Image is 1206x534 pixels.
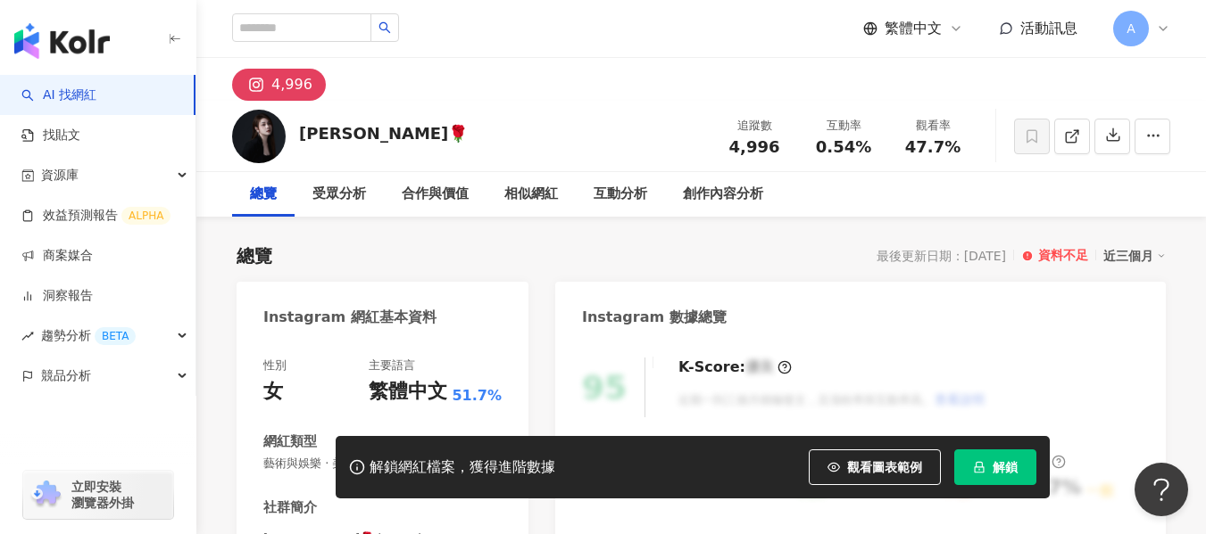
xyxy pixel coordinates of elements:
span: 4,996 [729,137,780,156]
span: 資源庫 [41,155,79,195]
div: 近三個月 [1103,244,1166,267]
span: 51.7% [452,386,502,406]
div: 性別 [263,357,287,374]
div: 繁體中文 [369,378,447,406]
button: 解鎖 [954,449,1036,485]
div: 觀看率 [899,117,967,135]
div: 女 [263,378,283,406]
img: chrome extension [29,481,63,509]
div: 互動率 [810,117,877,135]
div: 4,996 [271,72,312,97]
span: rise [21,330,34,342]
span: 0.54% [816,138,871,156]
button: 4,996 [232,69,326,101]
div: 總覽 [237,243,272,268]
span: 立即安裝 瀏覽器外掛 [71,479,134,511]
div: 互動分析 [594,184,647,205]
div: 主要語言 [369,357,415,374]
a: 找貼文 [21,127,80,144]
div: Instagram 數據總覽 [582,308,727,327]
div: 創作內容分析 [683,184,763,205]
div: Instagram 網紅基本資料 [263,308,437,327]
a: searchAI 找網紅 [21,86,96,104]
div: BETA [95,327,136,345]
div: 解鎖網紅檔案，獲得進階數據 [370,458,555,477]
span: 趨勢分析 [41,316,136,356]
span: 觀看圖表範例 [847,460,922,474]
button: 觀看圖表範例 [809,449,941,485]
a: 效益預測報告ALPHA [21,207,171,225]
span: A [1127,19,1135,38]
img: logo [14,23,110,59]
span: 47.7% [905,138,961,156]
span: 繁體中文 [885,19,942,38]
div: 社群簡介 [263,498,317,517]
div: 相似網紅 [504,184,558,205]
div: 受眾分析 [312,184,366,205]
div: 網紅類型 [263,432,317,451]
span: 競品分析 [41,356,91,396]
div: 資料不足 [1038,247,1088,265]
span: 活動訊息 [1020,20,1077,37]
div: 總覽 [250,184,277,205]
img: KOL Avatar [232,110,286,163]
div: K-Score : [678,357,792,377]
a: chrome extension立即安裝 瀏覽器外掛 [23,471,173,519]
div: 追蹤數 [720,117,788,135]
div: 合作與價值 [402,184,469,205]
div: 最後更新日期：[DATE] [877,249,1006,263]
a: 商案媒合 [21,247,93,265]
div: [PERSON_NAME]🌹 [299,122,468,144]
span: search [378,21,391,34]
a: 洞察報告 [21,287,93,305]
